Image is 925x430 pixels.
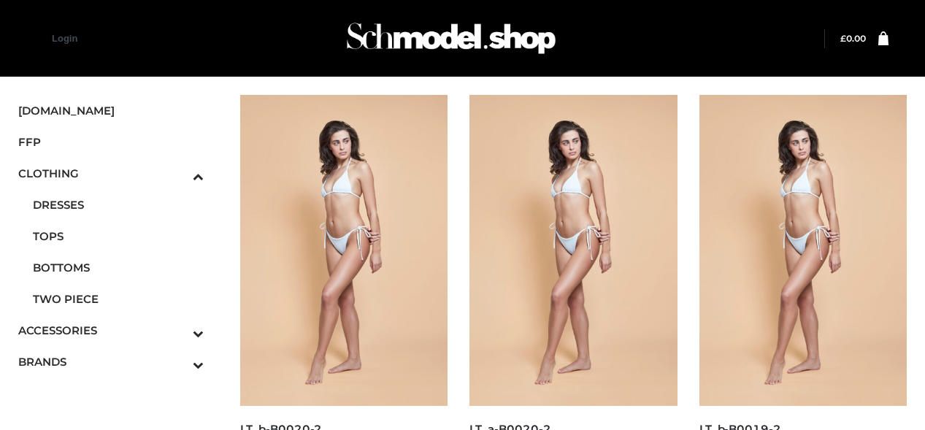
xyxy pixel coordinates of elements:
a: ACCESSORIESToggle Submenu [18,315,204,346]
a: £0.00 [840,33,866,44]
a: TWO PIECE [33,283,204,315]
button: Toggle Submenu [153,158,204,189]
span: DRESSES [33,196,204,213]
a: BRANDSToggle Submenu [18,346,204,377]
span: [DOMAIN_NAME] [18,102,204,119]
img: Schmodel Admin 964 [342,9,561,67]
a: CLOTHINGToggle Submenu [18,158,204,189]
span: FFP [18,134,204,150]
span: TOPS [33,228,204,245]
button: Toggle Submenu [153,315,204,346]
a: Login [52,33,77,44]
a: BOTTOMS [33,252,204,283]
a: DRESSES [33,189,204,220]
span: BRANDS [18,353,204,370]
a: TOPS [33,220,204,252]
span: £ [840,33,846,44]
span: TWO PIECE [33,291,204,307]
span: CLOTHING [18,165,204,182]
span: ACCESSORIES [18,322,204,339]
bdi: 0.00 [840,33,866,44]
span: BOTTOMS [33,259,204,276]
a: [DOMAIN_NAME] [18,95,204,126]
a: FFP [18,126,204,158]
button: Toggle Submenu [153,346,204,377]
